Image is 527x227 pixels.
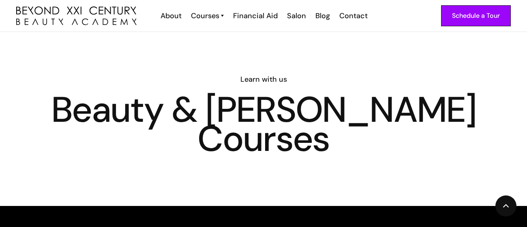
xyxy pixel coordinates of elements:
[310,11,334,21] a: Blog
[16,95,511,153] h1: Beauty & [PERSON_NAME] Courses
[334,11,372,21] a: Contact
[161,11,182,21] div: About
[16,6,137,25] a: home
[441,5,511,26] a: Schedule a Tour
[339,11,368,21] div: Contact
[287,11,306,21] div: Salon
[16,6,137,25] img: beyond 21st century beauty academy logo
[16,74,511,85] h6: Learn with us
[191,11,219,21] div: Courses
[155,11,186,21] a: About
[191,11,224,21] a: Courses
[315,11,330,21] div: Blog
[282,11,310,21] a: Salon
[452,11,500,21] div: Schedule a Tour
[228,11,282,21] a: Financial Aid
[233,11,278,21] div: Financial Aid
